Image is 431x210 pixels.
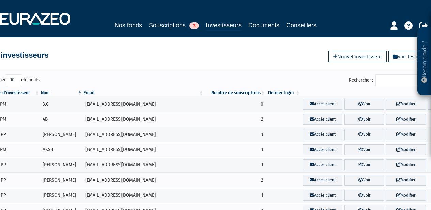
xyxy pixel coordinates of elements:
td: 2 [204,172,266,188]
th: Email : activer pour trier la colonne par ordre croissant [83,90,204,96]
td: 1 [204,188,266,203]
a: Voir [344,114,384,125]
a: Modifier [386,99,426,110]
td: [EMAIL_ADDRESS][DOMAIN_NAME] [83,172,204,188]
td: [EMAIL_ADDRESS][DOMAIN_NAME] [83,96,204,112]
a: Accès client [303,159,342,170]
td: [EMAIL_ADDRESS][DOMAIN_NAME] [83,112,204,127]
a: Documents [248,20,279,30]
td: 0 [204,96,266,112]
th: Nom : activer pour trier la colonne par ordre d&eacute;croissant [40,90,83,96]
td: [EMAIL_ADDRESS][DOMAIN_NAME] [83,157,204,172]
a: Accès client [303,144,342,155]
td: [PERSON_NAME] [40,157,83,172]
a: Modifier [386,129,426,140]
a: Voir [344,190,384,201]
a: Voir [344,159,384,170]
td: 1 [204,157,266,172]
td: [EMAIL_ADDRESS][DOMAIN_NAME] [83,142,204,157]
a: Voir [344,99,384,110]
th: Nombre de souscriptions : activer pour trier la colonne par ordre croissant [204,90,266,96]
td: 2 [204,112,266,127]
a: Voir [344,144,384,155]
td: 3.C [40,96,83,112]
a: Modifier [386,159,426,170]
a: Modifier [386,114,426,125]
a: Accès client [303,190,342,201]
a: Nos fonds [114,20,142,30]
td: 4B [40,112,83,127]
a: Voir [344,129,384,140]
a: Investisseurs [206,20,242,31]
td: [PERSON_NAME] [40,172,83,188]
a: Accès client [303,175,342,186]
td: 1 [204,127,266,142]
td: [PERSON_NAME] [40,127,83,142]
td: [EMAIL_ADDRESS][DOMAIN_NAME] [83,127,204,142]
a: Nouvel investisseur [328,51,387,62]
a: Accès client [303,114,342,125]
a: Accès client [303,129,342,140]
td: [PERSON_NAME] [40,188,83,203]
td: [EMAIL_ADDRESS][DOMAIN_NAME] [83,188,204,203]
a: Modifier [386,144,426,155]
a: Modifier [386,190,426,201]
a: Conseillers [286,20,317,30]
a: Souscriptions3 [149,20,199,30]
a: Voir [344,175,384,186]
a: Accès client [303,99,342,110]
td: AKSB [40,142,83,157]
td: 1 [204,142,266,157]
span: 3 [189,22,199,29]
th: Dernier login : activer pour trier la colonne par ordre croissant [266,90,301,96]
a: Modifier [386,175,426,186]
select: Afficheréléments [6,74,21,86]
p: Besoin d'aide ? [420,31,428,92]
